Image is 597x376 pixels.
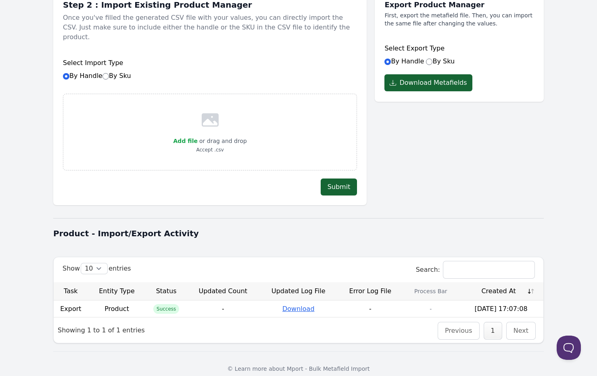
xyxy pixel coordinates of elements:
[384,59,391,65] input: By Handle
[227,365,285,372] span: © Learn more about
[459,300,543,317] td: [DATE] 17:07:08
[416,266,534,273] label: Search:
[102,72,131,80] label: By Sku
[384,44,534,53] h6: Select Export Type
[63,265,131,272] label: Show entries
[173,146,247,154] p: Accept .csv
[287,365,370,372] a: Mport - Bulk Metafield Import
[63,72,131,80] label: By Handle
[81,263,107,274] select: Showentries
[53,228,544,239] h1: Product - Import/Export Activity
[198,136,247,146] p: or drag and drop
[369,305,372,313] span: -
[54,300,88,317] td: Export
[426,57,455,65] label: By Sku
[282,305,315,313] a: Download
[384,57,424,65] label: By Handle
[557,336,581,360] iframe: Toggle Customer Support
[403,300,459,317] td: -
[63,58,357,68] h6: Select Import Type
[459,282,543,300] th: Created At: activate to sort column ascending
[102,73,109,80] input: By Sku
[445,327,472,334] a: Previous
[173,138,198,144] span: Add file
[443,261,534,278] input: Search:
[321,179,357,195] button: Submit
[426,59,432,65] input: By Sku
[384,74,472,91] button: Download Metafields
[54,320,149,340] div: Showing 1 to 1 of 1 entries
[63,73,69,80] input: By HandleBy Sku
[514,327,528,334] a: Next
[88,300,146,317] td: Product
[222,305,224,313] span: -
[384,11,534,27] p: First, export the metafield file. Then, you can import the same file after changing the values.
[63,10,357,45] p: Once you've filled the generated CSV file with your values, you can directly import the CSV. Just...
[491,327,495,334] a: 1
[153,304,179,314] span: Success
